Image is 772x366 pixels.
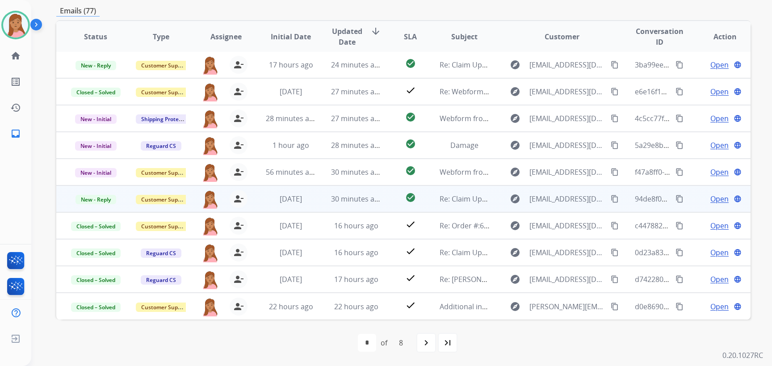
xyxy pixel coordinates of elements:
span: 16 hours ago [334,221,378,231]
img: avatar [3,13,28,38]
mat-icon: content_copy [675,141,684,149]
span: Customer Support [136,168,194,177]
span: 30 minutes ago [331,167,383,177]
span: Open [710,247,729,258]
span: e6e16f18-7eaf-4fa0-8899-2896f7bd6375 [635,87,766,97]
mat-icon: language [734,275,742,283]
span: [DATE] [280,194,302,204]
img: agent-avatar [201,109,219,128]
span: Open [710,140,729,151]
span: Closed – Solved [71,248,121,258]
mat-icon: explore [510,113,520,124]
span: Open [710,220,729,231]
mat-icon: check_circle [405,58,416,69]
mat-icon: language [734,195,742,203]
img: agent-avatar [201,56,219,75]
mat-icon: language [734,88,742,96]
mat-icon: person_remove [233,59,244,70]
span: 22 hours ago [334,302,378,311]
mat-icon: content_copy [675,88,684,96]
span: [EMAIL_ADDRESS][DOMAIN_NAME] [529,59,605,70]
span: Re: Claim Update [440,60,497,70]
mat-icon: language [734,222,742,230]
img: agent-avatar [201,217,219,236]
span: 4c5cc77f-fa94-4a6b-9386-9ffd53a7dfe5 [635,114,764,123]
mat-icon: content_copy [675,303,684,311]
span: Closed – Solved [71,303,121,312]
span: Updated Date [331,26,364,47]
mat-icon: explore [510,167,520,177]
span: New - Reply [76,61,116,70]
span: Customer [545,31,579,42]
mat-icon: home [10,50,21,61]
span: 27 minutes ago [331,114,383,123]
img: agent-avatar [201,244,219,262]
mat-icon: arrow_downward [370,26,381,37]
span: 28 minutes ago [331,140,383,150]
span: New - Initial [75,141,117,151]
mat-icon: language [734,168,742,176]
span: Additional information [440,302,516,311]
span: 94de8f07-0ffa-4714-8620-4abc8a4399fc [635,194,766,204]
span: 28 minutes ago [266,114,318,123]
div: of [381,337,387,348]
span: Customer Support [136,222,194,231]
img: agent-avatar [201,270,219,289]
span: Closed – Solved [71,88,121,97]
mat-icon: inbox [10,128,21,139]
span: 3ba99ee9-9782-4151-abf6-be9f27d29cef [635,60,768,70]
mat-icon: person_remove [233,220,244,231]
mat-icon: check_circle [405,165,416,176]
mat-icon: content_copy [675,61,684,69]
span: [EMAIL_ADDRESS][DOMAIN_NAME] [529,113,605,124]
mat-icon: explore [510,247,520,258]
span: New - Initial [75,114,117,124]
mat-icon: language [734,114,742,122]
span: Re: Claim Update: Parts ordered for repair [440,248,582,257]
mat-icon: check [405,300,416,311]
span: Reguard CS [141,141,181,151]
mat-icon: content_copy [611,141,619,149]
span: Subject [451,31,478,42]
span: Open [710,113,729,124]
mat-icon: explore [510,274,520,285]
span: [EMAIL_ADDRESS][DOMAIN_NAME] [529,194,605,204]
span: 24 minutes ago [331,60,383,70]
span: [DATE] [280,221,302,231]
span: Closed – Solved [71,222,121,231]
mat-icon: person_remove [233,194,244,204]
span: Customer Support [136,88,194,97]
span: Closed – Solved [71,275,121,285]
p: 0.20.1027RC [722,350,763,361]
mat-icon: content_copy [611,88,619,96]
span: [DATE] [280,87,302,97]
span: Conversation ID [635,26,685,47]
span: 17 hours ago [334,274,378,284]
span: 22 hours ago [269,302,313,311]
mat-icon: check_circle [405,192,416,203]
span: Open [710,194,729,204]
mat-icon: person_remove [233,301,244,312]
span: [EMAIL_ADDRESS][DOMAIN_NAME] [529,274,605,285]
span: Re: [PERSON_NAME] [440,274,507,284]
mat-icon: language [734,141,742,149]
span: New - Initial [75,168,117,177]
span: 17 hours ago [269,60,313,70]
span: c4478826-f056-412a-88f8-2f1f9af16a95 [635,221,763,231]
span: 5a29e8be-f035-4317-a692-45158a390e61 [635,140,771,150]
span: [EMAIL_ADDRESS][DOMAIN_NAME] [529,140,605,151]
span: Customer Support [136,61,194,70]
span: SLA [404,31,417,42]
mat-icon: content_copy [611,114,619,122]
span: Customer Support [136,303,194,312]
mat-icon: content_copy [611,303,619,311]
span: 27 minutes ago [331,87,383,97]
span: New - Reply [76,195,116,204]
span: 30 minutes ago [331,194,383,204]
span: Re: Webform from [EMAIL_ADDRESS][DOMAIN_NAME] on [DATE] [440,87,654,97]
span: Re: Claim Update: Parts ordered for repair [440,194,582,204]
div: 8 [392,334,410,352]
mat-icon: language [734,303,742,311]
span: Customer Support [136,195,194,204]
mat-icon: language [734,248,742,257]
